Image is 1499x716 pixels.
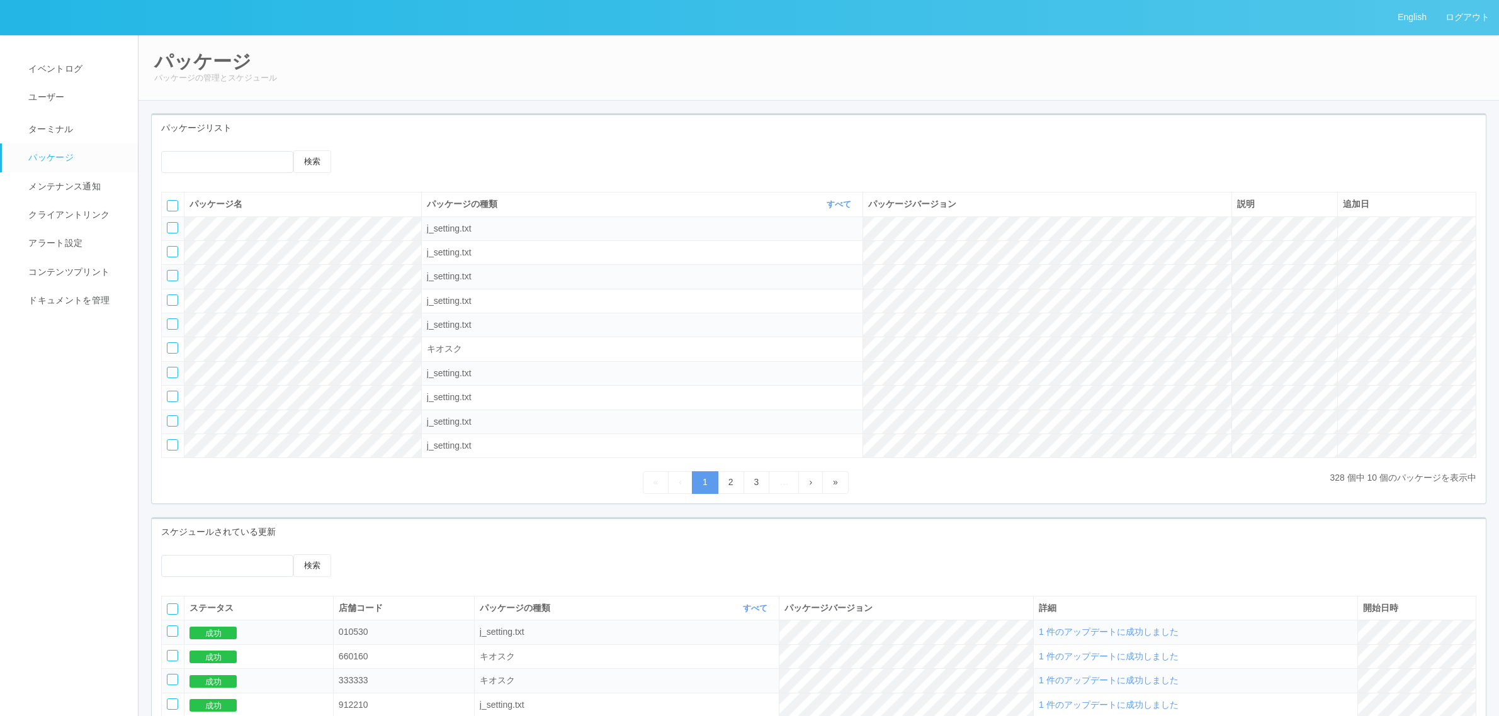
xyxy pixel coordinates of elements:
[480,601,553,615] span: パッケージの種類
[25,64,82,74] span: イベントログ
[743,603,771,613] a: すべて
[1039,675,1179,685] span: 1 件のアップデートに成功しました
[809,477,812,487] span: Next
[1039,625,1352,639] div: 1 件のアップデートに成功しました
[339,674,452,687] div: 333333
[1039,650,1352,663] div: 1 件のアップデートに成功しました
[154,72,1483,84] p: パッケージの管理とスケジュール
[2,172,149,201] a: メンテナンス通知
[25,210,110,220] span: クライアントリンク
[1039,674,1352,687] div: 1 件のアップデートに成功しました
[152,519,1486,545] div: スケジュールされている更新
[2,55,149,83] a: イベントログ
[339,625,452,639] div: 010530
[189,699,237,712] button: 成功
[427,222,857,235] div: ksdpackage.tablefilter.jsetting
[427,294,857,308] div: ksdpackage.tablefilter.jsetting
[1363,603,1398,613] span: 開始日時
[833,477,838,487] span: Last
[427,391,857,404] div: ksdpackage.tablefilter.jsetting
[740,602,774,615] button: すべて
[2,229,149,257] a: アラート設定
[798,471,823,493] a: Next
[868,199,956,209] span: パッケージバージョン
[189,675,237,688] button: 成功
[1039,601,1352,615] div: 詳細
[189,674,328,687] div: 成功
[1039,700,1179,710] span: 1 件のアップデートに成功しました
[189,603,234,613] span: ステータス
[2,258,149,286] a: コンテンツプリント
[25,124,74,134] span: ターミナル
[1039,651,1179,661] span: 1 件のアップデートに成功しました
[1039,627,1179,637] span: 1 件のアップデートに成功しました
[25,152,74,162] span: パッケージ
[189,199,242,209] span: パッケージ名
[189,650,328,663] div: 成功
[427,270,857,283] div: ksdpackage.tablefilter.jsetting
[2,83,149,111] a: ユーザー
[718,471,744,493] a: 2
[339,601,469,615] div: 店舗コード
[427,439,857,452] div: ksdpackage.tablefilter.jsetting
[25,238,82,248] span: アラート設定
[427,367,857,380] div: ksdpackage.tablefilter.jsetting
[339,698,452,712] div: 912210
[427,246,857,259] div: ksdpackage.tablefilter.jsetting
[822,471,849,493] a: Last
[25,295,110,305] span: ドキュメントを管理
[2,143,149,172] a: パッケージ
[1237,198,1332,211] div: 説明
[152,115,1486,141] div: パッケージリスト
[480,650,774,663] div: ksdpackage.tablefilter.kiosk
[25,92,64,102] span: ユーザー
[1343,199,1369,209] span: 追加日
[823,198,857,211] button: すべて
[2,112,149,143] a: ターミナル
[293,150,331,173] button: 検索
[692,471,718,493] a: 1
[25,181,101,191] span: メンテナンス通知
[189,698,328,712] div: 成功
[293,554,331,577] button: 検索
[2,201,149,229] a: クライアントリンク
[480,674,774,687] div: ksdpackage.tablefilter.kiosk
[480,625,774,639] div: ksdpackage.tablefilter.jsetting
[427,415,857,428] div: ksdpackage.tablefilter.jsetting
[1330,471,1476,484] p: 328 個中 10 個のパッケージを表示中
[784,603,873,613] span: パッケージバージョン
[427,198,501,211] span: パッケージの種類
[827,199,854,209] a: すべて
[25,267,110,277] span: コンテンツプリント
[427,318,857,332] div: ksdpackage.tablefilter.jsetting
[2,286,149,315] a: ドキュメントを管理
[744,471,770,493] a: 3
[480,698,774,712] div: ksdpackage.tablefilter.jsetting
[154,51,1483,72] h2: パッケージ
[189,651,237,663] button: 成功
[189,625,328,639] div: 成功
[339,650,452,663] div: 660160
[1039,698,1352,712] div: 1 件のアップデートに成功しました
[427,342,857,355] div: ksdpackage.tablefilter.kiosk
[189,627,237,639] button: 成功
